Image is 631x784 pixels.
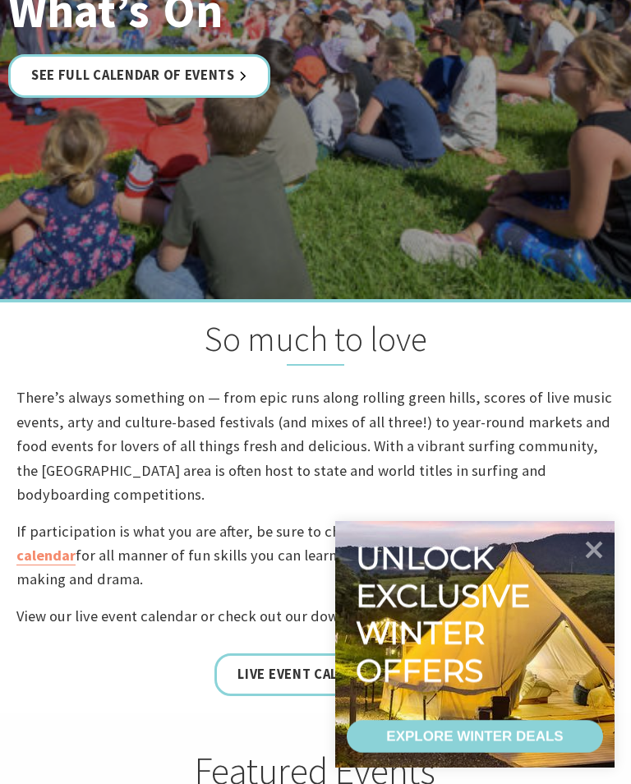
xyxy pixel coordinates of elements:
[386,720,563,753] div: EXPLORE WINTER DEALS
[8,54,270,98] a: See Full Calendar of Events
[214,653,416,697] a: Live Event Calendar
[347,720,603,753] a: EXPLORE WINTER DEALS
[16,604,615,628] p: View our live event calendar or check out our downloadable
[16,319,615,367] h2: So much to love
[16,385,615,506] p: There’s always something on — from epic runs along rolling green hills, scores of live music even...
[16,519,615,592] p: If participation is what you are after, be sure to check out our ever-growing for all manner of f...
[356,539,537,689] div: Unlock exclusive winter offers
